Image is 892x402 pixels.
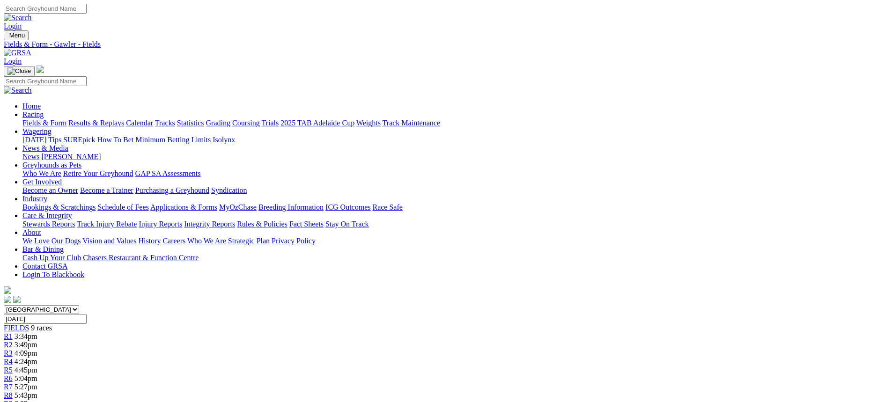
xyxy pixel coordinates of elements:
[4,286,11,294] img: logo-grsa-white.png
[4,57,22,65] a: Login
[4,66,35,76] button: Toggle navigation
[22,254,888,262] div: Bar & Dining
[9,32,25,39] span: Menu
[4,76,87,86] input: Search
[4,358,13,365] a: R4
[83,254,199,262] a: Chasers Restaurant & Function Centre
[15,383,37,391] span: 5:27pm
[325,203,370,211] a: ICG Outcomes
[15,358,37,365] span: 4:24pm
[126,119,153,127] a: Calendar
[15,332,37,340] span: 3:34pm
[187,237,226,245] a: Who We Are
[7,67,31,75] img: Close
[22,119,888,127] div: Racing
[184,220,235,228] a: Integrity Reports
[22,195,47,203] a: Industry
[22,237,888,245] div: About
[22,228,41,236] a: About
[22,245,64,253] a: Bar & Dining
[80,186,133,194] a: Become a Trainer
[63,136,95,144] a: SUREpick
[13,296,21,303] img: twitter.svg
[150,203,217,211] a: Applications & Forms
[4,296,11,303] img: facebook.svg
[4,374,13,382] a: R6
[22,102,41,110] a: Home
[4,341,13,349] a: R2
[356,119,381,127] a: Weights
[22,270,84,278] a: Login To Blackbook
[4,324,29,332] span: FIELDS
[22,169,61,177] a: Who We Are
[325,220,369,228] a: Stay On Track
[237,220,288,228] a: Rules & Policies
[22,220,888,228] div: Care & Integrity
[280,119,354,127] a: 2025 TAB Adelaide Cup
[37,66,44,73] img: logo-grsa-white.png
[22,136,888,144] div: Wagering
[22,169,888,178] div: Greyhounds as Pets
[135,186,209,194] a: Purchasing a Greyhound
[206,119,230,127] a: Grading
[77,220,137,228] a: Track Injury Rebate
[4,30,29,40] button: Toggle navigation
[22,119,66,127] a: Fields & Form
[162,237,185,245] a: Careers
[4,349,13,357] a: R3
[22,153,39,161] a: News
[4,391,13,399] a: R8
[22,127,52,135] a: Wagering
[272,237,316,245] a: Privacy Policy
[4,40,888,49] a: Fields & Form - Gawler - Fields
[213,136,235,144] a: Isolynx
[289,220,324,228] a: Fact Sheets
[155,119,175,127] a: Tracks
[22,178,62,186] a: Get Involved
[219,203,257,211] a: MyOzChase
[41,153,101,161] a: [PERSON_NAME]
[4,14,32,22] img: Search
[261,119,279,127] a: Trials
[139,220,182,228] a: Injury Reports
[135,136,211,144] a: Minimum Betting Limits
[97,136,134,144] a: How To Bet
[258,203,324,211] a: Breeding Information
[4,86,32,95] img: Search
[4,4,87,14] input: Search
[97,203,148,211] a: Schedule of Fees
[138,237,161,245] a: History
[228,237,270,245] a: Strategic Plan
[22,186,78,194] a: Become an Owner
[4,383,13,391] a: R7
[22,212,72,219] a: Care & Integrity
[4,332,13,340] span: R1
[4,49,31,57] img: GRSA
[135,169,201,177] a: GAP SA Assessments
[15,391,37,399] span: 5:43pm
[22,262,67,270] a: Contact GRSA
[4,22,22,30] a: Login
[22,110,44,118] a: Racing
[383,119,440,127] a: Track Maintenance
[15,349,37,357] span: 4:09pm
[22,220,75,228] a: Stewards Reports
[4,366,13,374] a: R5
[82,237,136,245] a: Vision and Values
[15,341,37,349] span: 3:49pm
[63,169,133,177] a: Retire Your Greyhound
[31,324,52,332] span: 9 races
[22,136,61,144] a: [DATE] Tips
[177,119,204,127] a: Statistics
[68,119,124,127] a: Results & Replays
[22,161,81,169] a: Greyhounds as Pets
[211,186,247,194] a: Syndication
[15,374,37,382] span: 5:04pm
